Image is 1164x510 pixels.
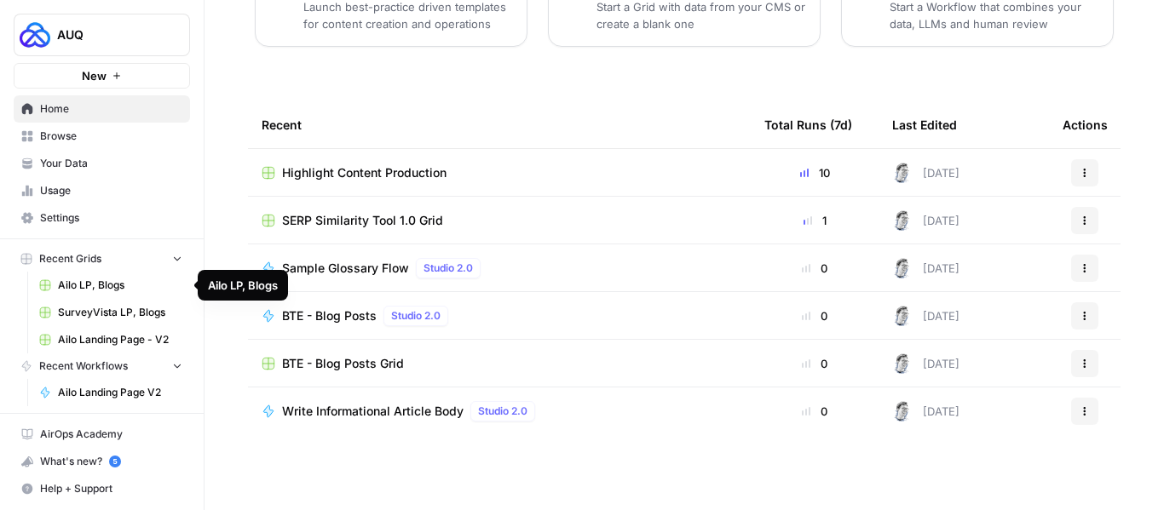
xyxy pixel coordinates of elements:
a: AirOps Academy [14,421,190,448]
div: Actions [1063,101,1108,148]
img: 28dbpmxwbe1lgts1kkshuof3rm4g [892,306,913,326]
a: Ailo Landing Page V2 [32,379,190,406]
div: 0 [764,307,865,324]
div: [DATE] [892,401,959,421]
a: Browse [14,123,190,150]
a: Home [14,95,190,123]
div: Total Runs (7d) [764,101,852,148]
img: 28dbpmxwbe1lgts1kkshuof3rm4g [892,353,913,374]
div: 0 [764,355,865,372]
div: Ailo LP, Blogs [208,277,278,294]
img: 28dbpmxwbe1lgts1kkshuof3rm4g [892,210,913,231]
a: Usage [14,177,190,204]
a: 5 [109,456,121,467]
div: [DATE] [892,258,959,278]
span: SurveyVista LP, Blogs [58,305,182,320]
span: BTE - Blog Posts [282,307,377,324]
a: SERP Similarity Tool 1.0 Grid [262,212,737,229]
button: Help + Support [14,475,190,502]
div: Recent [262,101,737,148]
span: New [82,67,107,84]
button: Recent Workflows [14,353,190,379]
div: [DATE] [892,353,959,374]
a: Sample Glossary FlowStudio 2.0 [262,258,737,278]
span: Recent Workflows [39,358,128,374]
div: 1 [764,212,865,229]
span: Ailo LP, Blogs [58,278,182,293]
span: Your Data [40,156,182,171]
span: Write Informational Article Body [282,403,464,420]
button: Recent Grids [14,246,190,272]
span: Studio 2.0 [391,308,441,324]
span: Ailo Landing Page V2 [58,385,182,400]
span: BTE - Blog Posts Grid [282,355,404,372]
span: Ailo Landing Page - V2 [58,332,182,347]
a: Ailo LP, Blogs [32,272,190,299]
a: Write Informational Article BodyStudio 2.0 [262,401,737,421]
a: SurveyVista LP, Blogs [32,299,190,326]
span: AUQ [57,26,160,43]
div: [DATE] [892,306,959,326]
span: AirOps Academy [40,427,182,442]
div: [DATE] [892,163,959,183]
a: Your Data [14,150,190,177]
text: 5 [112,457,117,466]
a: BTE - Blog PostsStudio 2.0 [262,306,737,326]
div: [DATE] [892,210,959,231]
div: Last Edited [892,101,957,148]
span: Home [40,101,182,117]
span: Recent Grids [39,251,101,266]
span: Browse [40,129,182,144]
a: Ailo Landing Page - V2 [32,326,190,353]
span: Sample Glossary Flow [282,260,409,277]
span: SERP Similarity Tool 1.0 Grid [282,212,443,229]
img: 28dbpmxwbe1lgts1kkshuof3rm4g [892,401,913,421]
span: Help + Support [40,481,182,496]
span: Studio 2.0 [424,261,473,276]
div: 0 [764,403,865,420]
div: 10 [764,164,865,181]
button: What's new? 5 [14,448,190,475]
img: AUQ Logo [20,20,50,50]
span: Usage [40,183,182,198]
img: 28dbpmxwbe1lgts1kkshuof3rm4g [892,258,913,278]
div: 0 [764,260,865,277]
span: Highlight Content Production [282,164,447,181]
span: Studio 2.0 [478,404,527,419]
a: Highlight Content Production [262,164,737,181]
a: BTE - Blog Posts Grid [262,355,737,372]
div: What's new? [14,449,189,474]
img: 28dbpmxwbe1lgts1kkshuof3rm4g [892,163,913,183]
button: New [14,63,190,89]
span: Settings [40,210,182,226]
a: Settings [14,204,190,232]
button: Workspace: AUQ [14,14,190,56]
